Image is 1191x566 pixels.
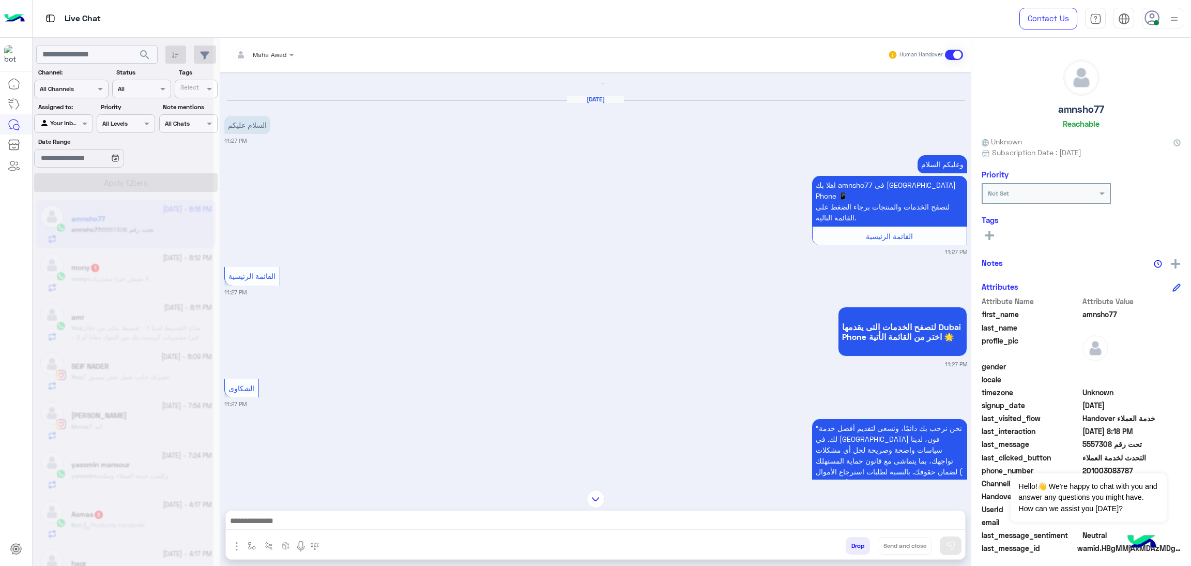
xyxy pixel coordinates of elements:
[261,537,278,554] button: Trigger scenario
[1064,60,1099,95] img: defaultAdmin.png
[982,530,1080,541] span: last_message_sentiment
[228,272,276,280] span: القائمة الرئيسية
[179,83,199,95] div: Select
[1085,8,1106,29] a: tab
[982,413,1080,424] span: last_visited_flow
[982,322,1080,333] span: last_name
[982,426,1080,437] span: last_interaction
[816,424,963,552] span: "نحن نرحب بك دائمًا، ونسعى لتقديم أفضل خدمة لك. في [GEOGRAPHIC_DATA] فون، لدينا سياسات واضحة وصري...
[866,232,913,241] span: القائمة الرئيسية
[311,542,319,550] img: make a call
[982,491,1080,502] span: HandoverOn
[1082,517,1181,528] span: null
[567,96,624,103] h6: [DATE]
[982,543,1075,554] span: last_message_id
[982,439,1080,450] span: last_message
[253,51,286,58] span: Maha Awad
[899,51,943,59] small: Human Handover
[1168,12,1181,25] img: profile
[945,248,967,256] small: 11:27 PM
[114,176,132,195] div: loading...
[812,419,967,557] p: 20/9/2025, 11:27 PM
[1171,259,1180,269] img: add
[982,361,1080,372] span: gender
[982,452,1080,463] span: last_clicked_button
[1058,103,1104,115] h5: amnsho77
[982,282,1018,291] h6: Attributes
[982,517,1080,528] span: email
[1090,13,1102,25] img: tab
[1082,335,1108,361] img: defaultAdmin.png
[982,504,1080,515] span: UserId
[982,258,1003,267] h6: Notes
[982,374,1080,385] span: locale
[231,540,243,553] img: send attachment
[224,137,247,145] small: 11:27 PM
[265,542,273,550] img: Trigger scenario
[982,309,1080,320] span: first_name
[295,540,307,553] img: send voice note
[1082,426,1181,437] span: 2025-09-21T17:18:18.041Z
[918,155,967,173] p: 20/9/2025, 11:27 PM
[878,537,932,555] button: Send and close
[992,147,1081,158] span: Subscription Date : [DATE]
[1082,413,1181,424] span: Handover خدمة العملاء
[587,490,605,508] img: scroll
[1082,361,1181,372] span: null
[278,537,295,554] button: create order
[65,12,101,26] p: Live Chat
[1082,374,1181,385] span: null
[1082,400,1181,411] span: 2025-09-20T20:27:27.673Z
[4,8,25,29] img: Logo
[982,215,1181,225] h6: Tags
[1011,473,1166,522] span: Hello!👋 We're happy to chat with you and answer any questions you might have. How can we assist y...
[982,335,1080,359] span: profile_pic
[1082,439,1181,450] span: تحت رقم 5557308
[1019,8,1077,29] a: Contact Us
[1082,387,1181,398] span: Unknown
[982,465,1080,476] span: phone_number
[812,176,967,227] p: 20/9/2025, 11:27 PM
[842,322,963,341] span: لتصفح الخدمات التى يقدمها Dubai Phone اختر من القائمة الأتية 🌟
[243,537,261,554] button: select flow
[982,400,1080,411] span: signup_date
[982,478,1080,489] span: ChannelId
[282,542,290,550] img: create order
[945,360,967,368] small: 11:27 PM
[1082,296,1181,307] span: Attribute Value
[982,296,1080,307] span: Attribute Name
[1082,309,1181,320] span: amnsho77
[228,384,254,393] span: الشكاوى
[224,400,247,408] small: 11:27 PM
[227,75,965,93] div: loading...
[1118,13,1130,25] img: tab
[1124,525,1160,561] img: hulul-logo.png
[248,542,256,550] img: select flow
[1154,260,1162,268] img: notes
[982,136,1022,147] span: Unknown
[224,116,270,134] p: 20/9/2025, 11:27 PM
[846,537,870,555] button: Drop
[4,45,23,64] img: 1403182699927242
[224,288,247,296] small: 11:27 PM
[1063,119,1100,128] h6: Reachable
[982,387,1080,398] span: timezone
[44,12,57,25] img: tab
[982,170,1009,179] h6: Priority
[945,541,956,551] img: send message
[1077,543,1181,554] span: wamid.HBgMMjAxMDAzMDgzNzg3FQIAEhggQUNBOTI0M0U1OEM0QTY3RkZFN0UyRUEzMkJDMkYwRjUA
[1082,530,1181,541] span: 0
[988,189,1009,197] b: Not Set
